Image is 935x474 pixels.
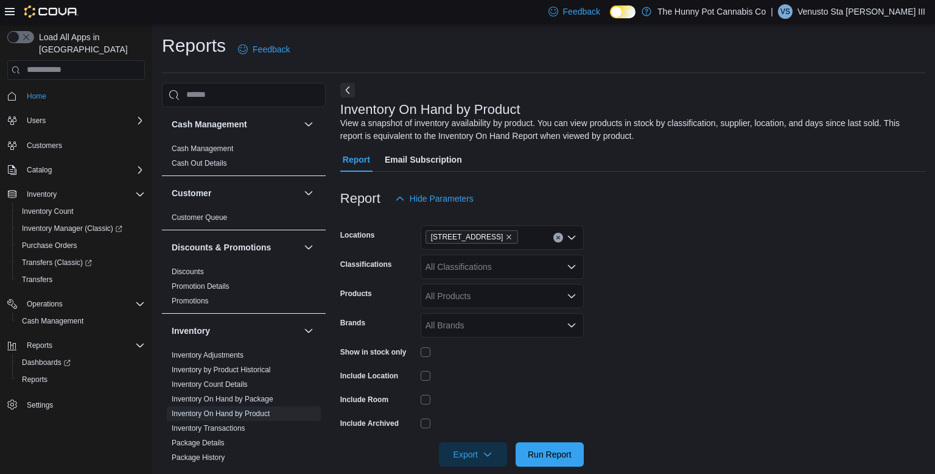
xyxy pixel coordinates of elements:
[7,82,145,445] nav: Complex example
[657,4,766,19] p: The Hunny Pot Cannabis Co
[22,138,145,153] span: Customers
[340,395,388,405] label: Include Room
[301,240,316,255] button: Discounts & Promotions
[162,141,326,175] div: Cash Management
[2,395,150,413] button: Settings
[516,442,584,467] button: Run Report
[439,442,507,467] button: Export
[17,204,79,219] a: Inventory Count
[567,320,576,330] button: Open list of options
[172,424,245,433] a: Inventory Transactions
[22,338,145,353] span: Reports
[22,207,74,216] span: Inventory Count
[27,141,62,150] span: Customers
[27,91,46,101] span: Home
[172,394,273,404] span: Inventory On Hand by Package
[172,158,227,168] span: Cash Out Details
[17,355,75,370] a: Dashboards
[22,113,51,128] button: Users
[17,204,145,219] span: Inventory Count
[340,191,380,206] h3: Report
[17,314,145,328] span: Cash Management
[22,241,77,250] span: Purchase Orders
[34,31,145,55] span: Load All Apps in [GEOGRAPHIC_DATA]
[528,448,572,461] span: Run Report
[2,295,150,313] button: Operations
[2,337,150,354] button: Reports
[172,380,248,389] span: Inventory Count Details
[22,297,68,311] button: Operations
[27,116,46,126] span: Users
[340,83,355,97] button: Next
[12,203,150,220] button: Inventory Count
[172,325,210,337] h3: Inventory
[567,262,576,272] button: Open list of options
[172,409,270,419] span: Inventory On Hand by Product
[22,187,61,202] button: Inventory
[172,118,299,130] button: Cash Management
[27,299,63,309] span: Operations
[410,193,474,205] span: Hide Parameters
[22,316,83,326] span: Cash Management
[340,230,375,240] label: Locations
[22,224,122,233] span: Inventory Manager (Classic)
[162,34,226,58] h1: Reports
[172,241,271,253] h3: Discounts & Promotions
[340,419,399,428] label: Include Archived
[172,213,227,222] a: Customer Queue
[797,4,925,19] p: Venusto Sta [PERSON_NAME] III
[172,438,225,448] span: Package Details
[22,88,145,104] span: Home
[22,163,145,177] span: Catalog
[22,297,145,311] span: Operations
[17,355,145,370] span: Dashboards
[2,112,150,129] button: Users
[172,187,299,199] button: Customer
[172,144,233,153] a: Cash Management
[22,397,145,412] span: Settings
[27,189,57,199] span: Inventory
[12,371,150,388] button: Reports
[17,272,57,287] a: Transfers
[771,4,773,19] p: |
[340,102,520,117] h3: Inventory On Hand by Product
[301,324,316,338] button: Inventory
[172,453,225,462] a: Package History
[172,296,209,306] span: Promotions
[17,238,145,253] span: Purchase Orders
[610,18,611,19] span: Dark Mode
[301,117,316,132] button: Cash Management
[17,221,145,236] span: Inventory Manager (Classic)
[567,291,576,301] button: Open list of options
[253,43,290,55] span: Feedback
[22,113,145,128] span: Users
[172,297,209,305] a: Promotions
[172,241,299,253] button: Discounts & Promotions
[340,117,919,143] div: View a snapshot of inventory availability by product. You can view products in stock by classific...
[340,347,407,357] label: Show in stock only
[172,282,229,291] a: Promotion Details
[233,37,295,62] a: Feedback
[12,313,150,330] button: Cash Management
[22,358,71,367] span: Dashboards
[172,350,243,360] span: Inventory Adjustments
[17,272,145,287] span: Transfers
[22,89,51,104] a: Home
[778,4,793,19] div: Venusto Sta Maria III
[340,289,372,299] label: Products
[172,453,225,462] span: Package History
[22,138,67,153] a: Customers
[22,275,52,285] span: Transfers
[17,238,82,253] a: Purchase Orders
[172,159,227,168] a: Cash Out Details
[172,267,204,276] a: Discounts
[446,442,500,467] span: Export
[17,372,52,387] a: Reports
[172,423,245,433] span: Inventory Transactions
[2,136,150,154] button: Customers
[172,351,243,359] a: Inventory Adjustments
[162,264,326,313] div: Discounts & Promotions
[563,5,600,18] span: Feedback
[17,372,145,387] span: Reports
